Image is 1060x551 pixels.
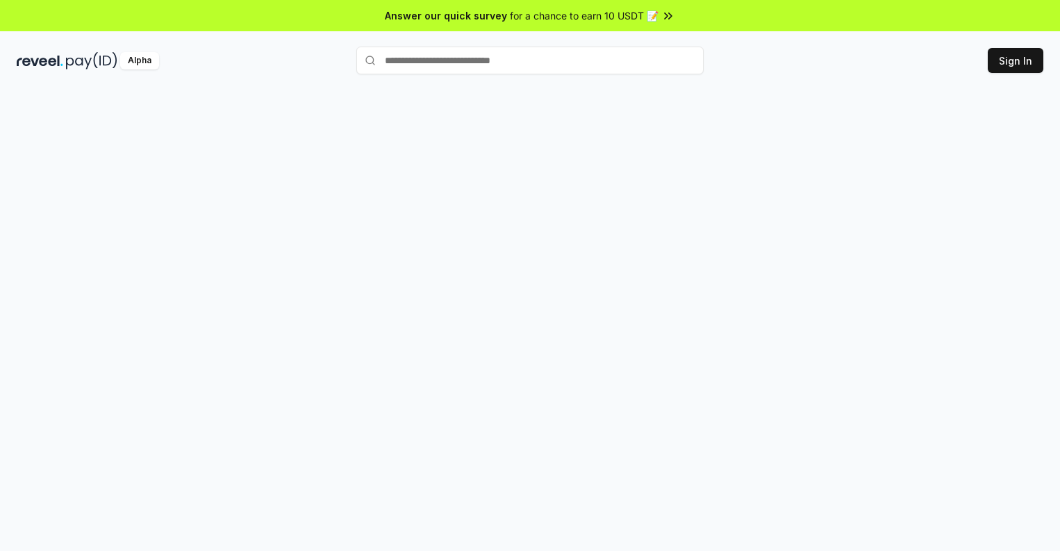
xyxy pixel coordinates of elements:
[988,48,1043,73] button: Sign In
[385,8,507,23] span: Answer our quick survey
[120,52,159,69] div: Alpha
[66,52,117,69] img: pay_id
[510,8,659,23] span: for a chance to earn 10 USDT 📝
[17,52,63,69] img: reveel_dark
